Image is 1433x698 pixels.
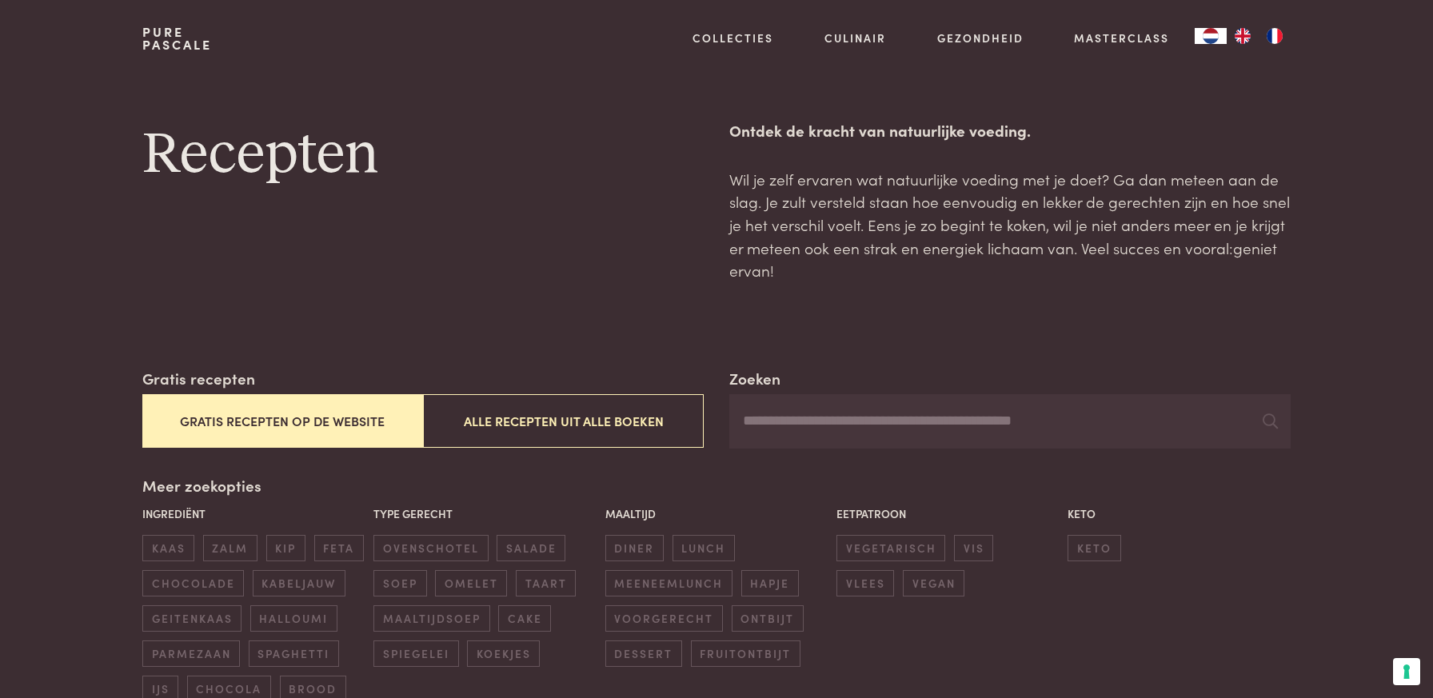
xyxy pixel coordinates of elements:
span: fruitontbijt [691,640,800,667]
label: Zoeken [729,367,780,390]
span: soep [373,570,426,596]
span: meeneemlunch [605,570,732,596]
span: voorgerecht [605,605,723,632]
a: Masterclass [1074,30,1169,46]
span: kip [266,535,305,561]
p: Ingrediënt [142,505,365,522]
span: geitenkaas [142,605,241,632]
label: Gratis recepten [142,367,255,390]
a: FR [1259,28,1291,44]
p: Type gerecht [373,505,597,522]
span: ontbijt [732,605,804,632]
span: vegan [903,570,964,596]
span: halloumi [250,605,337,632]
p: Eetpatroon [836,505,1060,522]
a: Culinair [824,30,886,46]
span: hapje [741,570,799,596]
a: Collecties [693,30,773,46]
div: Language [1195,28,1227,44]
span: kaas [142,535,194,561]
span: dessert [605,640,682,667]
span: parmezaan [142,640,240,667]
span: keto [1068,535,1120,561]
a: Gezondheid [937,30,1024,46]
span: vlees [836,570,894,596]
ul: Language list [1227,28,1291,44]
button: Alle recepten uit alle boeken [423,394,704,448]
button: Uw voorkeuren voor toestemming voor trackingtechnologieën [1393,658,1420,685]
span: lunch [673,535,735,561]
span: taart [516,570,576,596]
span: spiegelei [373,640,458,667]
button: Gratis recepten op de website [142,394,423,448]
span: omelet [435,570,507,596]
p: Keto [1068,505,1291,522]
span: salade [497,535,565,561]
strong: Ontdek de kracht van natuurlijke voeding. [729,119,1031,141]
span: ovenschotel [373,535,488,561]
a: PurePascale [142,26,212,51]
h1: Recepten [142,119,704,191]
span: chocolade [142,570,244,596]
span: diner [605,535,664,561]
a: NL [1195,28,1227,44]
span: feta [314,535,364,561]
a: EN [1227,28,1259,44]
span: cake [498,605,551,632]
span: koekjes [467,640,540,667]
span: vis [954,535,993,561]
span: maaltijdsoep [373,605,489,632]
span: spaghetti [249,640,339,667]
span: kabeljauw [253,570,345,596]
span: zalm [203,535,257,561]
p: Wil je zelf ervaren wat natuurlijke voeding met je doet? Ga dan meteen aan de slag. Je zult verst... [729,168,1291,282]
aside: Language selected: Nederlands [1195,28,1291,44]
p: Maaltijd [605,505,828,522]
span: vegetarisch [836,535,945,561]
